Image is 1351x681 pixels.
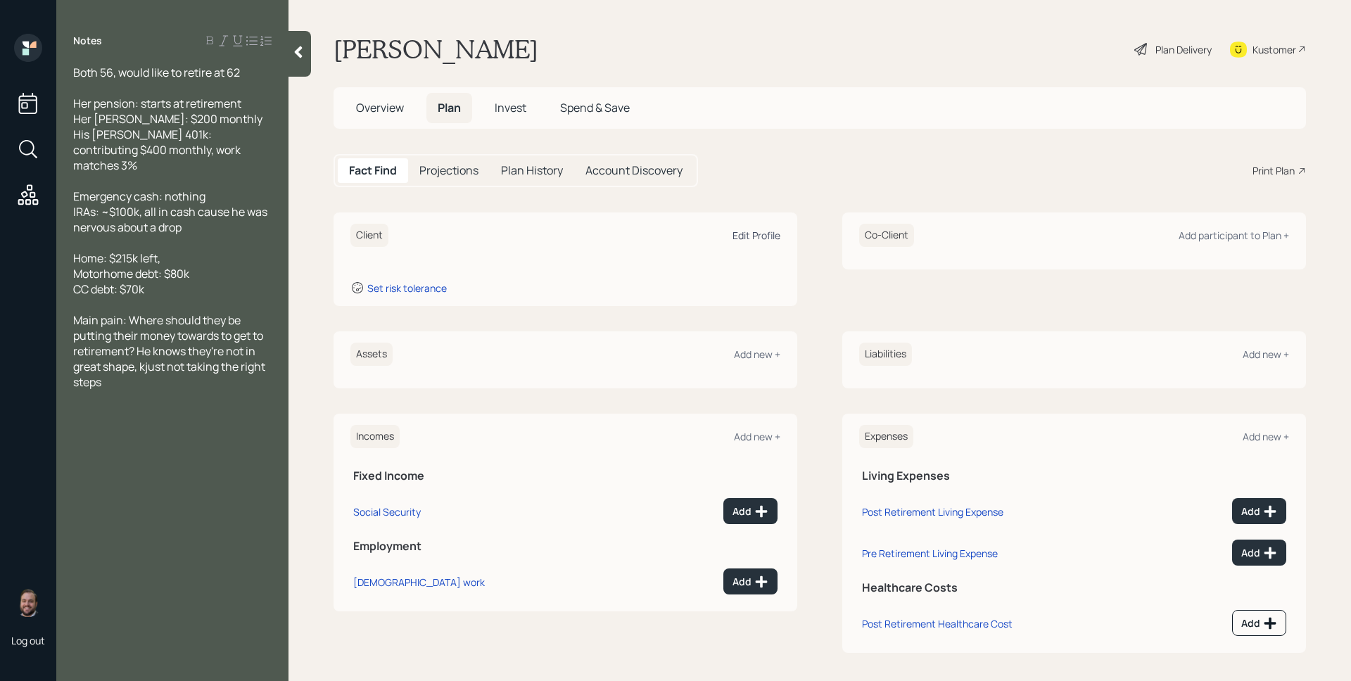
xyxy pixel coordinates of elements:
[732,575,768,589] div: Add
[1241,546,1277,560] div: Add
[732,504,768,518] div: Add
[73,65,240,80] span: Both 56, would like to retire at 62
[723,568,778,594] button: Add
[353,469,778,483] h5: Fixed Income
[1232,610,1286,636] button: Add
[73,34,102,48] label: Notes
[723,498,778,524] button: Add
[73,96,262,173] span: Her pension: starts at retirement Her [PERSON_NAME]: $200 monthly His [PERSON_NAME] 401k: contrib...
[73,312,267,390] span: Main pain: Where should they be putting their money towards to get to retirement? He knows they'r...
[1252,42,1296,57] div: Kustomer
[862,547,998,560] div: Pre Retirement Living Expense
[1243,348,1289,361] div: Add new +
[1155,42,1212,57] div: Plan Delivery
[734,430,780,443] div: Add new +
[350,425,400,448] h6: Incomes
[501,164,563,177] h5: Plan History
[334,34,538,65] h1: [PERSON_NAME]
[356,100,404,115] span: Overview
[1179,229,1289,242] div: Add participant to Plan +
[560,100,630,115] span: Spend & Save
[1232,540,1286,566] button: Add
[349,164,397,177] h5: Fact Find
[419,164,478,177] h5: Projections
[1243,430,1289,443] div: Add new +
[73,189,269,235] span: Emergency cash: nothing IRAs: ~$100k, all in cash cause he was nervous about a drop
[862,581,1286,594] h5: Healthcare Costs
[859,343,912,366] h6: Liabilities
[353,505,421,518] div: Social Security
[859,425,913,448] h6: Expenses
[732,229,780,242] div: Edit Profile
[734,348,780,361] div: Add new +
[14,589,42,617] img: james-distasi-headshot.png
[1241,504,1277,518] div: Add
[73,250,189,297] span: Home: $215k left, Motorhome debt: $80k CC debt: $70k
[11,634,45,647] div: Log out
[367,281,447,295] div: Set risk tolerance
[1252,163,1295,178] div: Print Plan
[862,505,1003,518] div: Post Retirement Living Expense
[438,100,461,115] span: Plan
[495,100,526,115] span: Invest
[859,224,914,247] h6: Co-Client
[353,575,485,589] div: [DEMOGRAPHIC_DATA] work
[862,469,1286,483] h5: Living Expenses
[585,164,683,177] h5: Account Discovery
[350,224,388,247] h6: Client
[353,540,778,553] h5: Employment
[350,343,393,366] h6: Assets
[1232,498,1286,524] button: Add
[862,617,1013,630] div: Post Retirement Healthcare Cost
[1241,616,1277,630] div: Add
